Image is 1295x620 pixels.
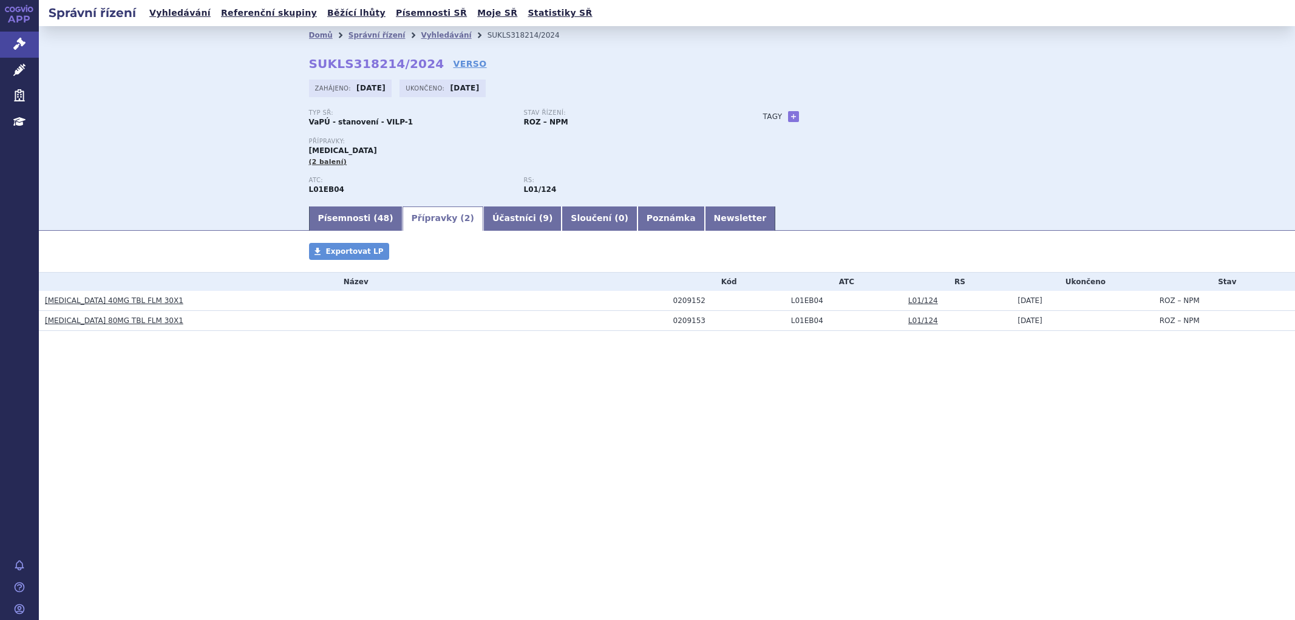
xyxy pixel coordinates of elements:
a: Domů [309,31,333,39]
a: Vyhledávání [146,5,214,21]
div: 0209152 [673,296,785,305]
p: Typ SŘ: [309,109,512,117]
strong: osimertinib [524,185,557,194]
a: Písemnosti (48) [309,206,403,231]
td: OSIMERTINIB [785,291,902,311]
span: 9 [543,213,549,223]
td: ROZ – NPM [1154,311,1295,331]
span: (2 balení) [309,158,347,166]
th: Stav [1154,273,1295,291]
h2: Správní řízení [39,4,146,21]
strong: OSIMERTINIB [309,185,344,194]
span: [MEDICAL_DATA] [309,146,377,155]
span: Exportovat LP [326,247,384,256]
a: Moje SŘ [474,5,521,21]
a: VERSO [453,58,486,70]
a: Účastníci (9) [483,206,562,231]
strong: SUKLS318214/2024 [309,56,444,71]
th: Kód [667,273,785,291]
a: Přípravky (2) [403,206,483,231]
th: RS [902,273,1011,291]
a: Správní řízení [348,31,406,39]
a: Vyhledávání [421,31,471,39]
span: Zahájeno: [315,83,353,93]
strong: [DATE] [450,84,479,92]
span: [DATE] [1018,316,1042,325]
a: L01/124 [908,316,938,325]
a: [MEDICAL_DATA] 40MG TBL FLM 30X1 [45,296,183,305]
strong: [DATE] [356,84,386,92]
span: 2 [464,213,471,223]
p: ATC: [309,177,512,184]
th: ATC [785,273,902,291]
a: Písemnosti SŘ [392,5,471,21]
span: 48 [378,213,389,223]
a: Běžící lhůty [324,5,389,21]
td: OSIMERTINIB [785,311,902,331]
a: Newsletter [705,206,776,231]
td: ROZ – NPM [1154,291,1295,311]
a: Sloučení (0) [562,206,637,231]
p: RS: [524,177,727,184]
strong: ROZ – NPM [524,118,568,126]
a: + [788,111,799,122]
a: Exportovat LP [309,243,390,260]
a: [MEDICAL_DATA] 80MG TBL FLM 30X1 [45,316,183,325]
a: L01/124 [908,296,938,305]
th: Název [39,273,667,291]
p: Přípravky: [309,138,739,145]
span: Ukončeno: [406,83,447,93]
a: Statistiky SŘ [524,5,596,21]
h3: Tagy [763,109,783,124]
span: [DATE] [1018,296,1042,305]
p: Stav řízení: [524,109,727,117]
a: Referenční skupiny [217,5,321,21]
th: Ukončeno [1011,273,1153,291]
li: SUKLS318214/2024 [488,26,576,44]
div: 0209153 [673,316,785,325]
strong: VaPÚ - stanovení - VILP-1 [309,118,413,126]
span: 0 [619,213,625,223]
a: Poznámka [637,206,705,231]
